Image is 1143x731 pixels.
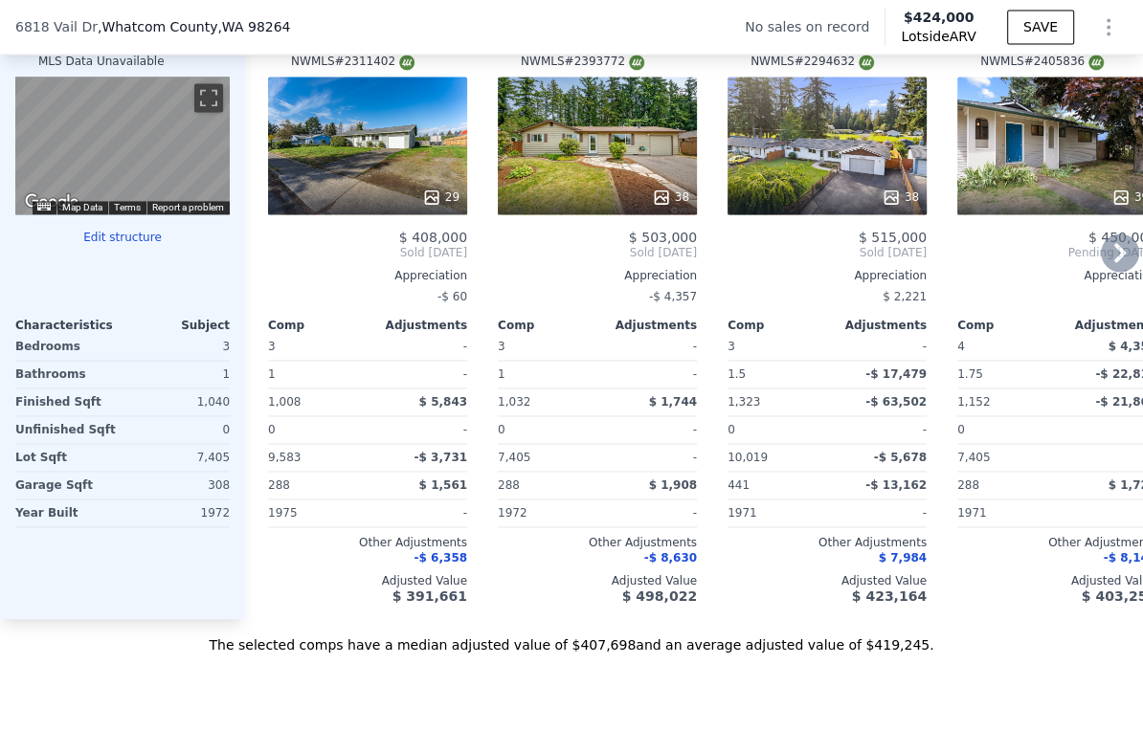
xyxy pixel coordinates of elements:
span: 441 [728,478,750,492]
span: -$ 8,630 [644,551,697,565]
div: Street View [15,77,230,214]
div: 1 [126,361,230,388]
div: NWMLS # 2405836 [980,54,1104,70]
div: 29 [422,188,459,207]
div: Adjustments [368,318,467,333]
div: Adjustments [597,318,697,333]
div: Appreciation [498,268,697,283]
button: Keyboard shortcuts [37,202,51,210]
div: 38 [652,188,689,207]
div: 1972 [498,499,594,526]
span: $ 2,221 [883,290,927,303]
div: - [371,333,467,360]
span: Sold [DATE] [498,245,697,260]
div: Map [15,77,230,214]
div: 1971 [957,499,1053,526]
div: No sales on record [745,17,885,36]
span: Lotside ARV [901,27,975,46]
div: - [601,361,697,388]
span: $ 515,000 [859,230,927,245]
img: NWMLS Logo [629,55,644,70]
div: Adjusted Value [498,573,697,588]
img: NWMLS Logo [399,55,415,70]
span: $ 503,000 [629,230,697,245]
div: - [371,416,467,443]
div: - [601,499,697,526]
span: $ 1,744 [649,395,697,409]
span: 288 [268,478,290,492]
span: 4 [957,340,965,353]
button: Map Data [62,201,102,214]
div: Adjusted Value [728,573,927,588]
span: 0 [498,423,505,436]
div: Comp [268,318,368,333]
span: 10,019 [728,451,768,464]
div: - [601,416,697,443]
div: Adjustments [827,318,927,333]
span: $424,000 [904,10,975,25]
div: 1972 [126,499,230,526]
span: $ 423,164 [852,588,927,604]
span: $ 391,661 [392,588,467,604]
img: NWMLS Logo [1088,55,1104,70]
div: Comp [498,318,597,333]
div: - [831,333,927,360]
div: Characteristics [15,318,123,333]
div: 1 [268,361,364,388]
span: -$ 5,678 [874,451,927,464]
span: -$ 13,162 [865,478,927,492]
span: $ 1,908 [649,478,697,492]
div: 1 [498,361,594,388]
span: $ 408,000 [399,230,467,245]
span: 0 [728,423,735,436]
div: Year Built [15,499,119,526]
div: 1971 [728,499,823,526]
div: 1,040 [126,388,230,415]
span: 0 [957,423,965,436]
div: Adjusted Value [268,573,467,588]
button: SAVE [1007,10,1074,44]
button: Edit structure [15,230,230,245]
div: 1975 [268,499,364,526]
div: Finished Sqft [15,388,119,415]
a: Report a problem [152,202,224,212]
span: -$ 17,479 [865,367,927,381]
span: -$ 3,731 [415,451,467,464]
span: 288 [498,478,520,492]
span: -$ 63,502 [865,395,927,409]
span: Sold [DATE] [268,245,467,260]
div: Subject [123,318,230,333]
span: 1,152 [957,395,990,409]
div: 0 [126,416,230,443]
span: 3 [268,340,276,353]
span: 288 [957,478,979,492]
div: NWMLS # 2311402 [291,54,415,70]
img: Google [20,189,83,214]
div: 308 [126,472,230,498]
div: - [371,361,467,388]
span: 3 [728,340,735,353]
img: NWMLS Logo [859,55,874,70]
span: -$ 60 [437,290,467,303]
div: - [601,333,697,360]
div: Unfinished Sqft [15,416,119,443]
span: , Whatcom County [98,17,291,36]
span: 9,583 [268,451,301,464]
div: Other Adjustments [728,535,927,550]
div: Other Adjustments [268,535,467,550]
span: -$ 6,358 [415,551,467,565]
div: Comp [728,318,827,333]
div: 3 [126,333,230,360]
div: - [831,416,927,443]
span: 1,323 [728,395,760,409]
div: Appreciation [268,268,467,283]
span: 7,405 [957,451,990,464]
div: - [831,499,927,526]
span: 3 [498,340,505,353]
div: 38 [882,188,919,207]
span: $ 5,843 [419,395,467,409]
span: $ 498,022 [622,588,697,604]
div: - [601,444,697,471]
span: Sold [DATE] [728,245,927,260]
span: $ 7,984 [879,551,927,565]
